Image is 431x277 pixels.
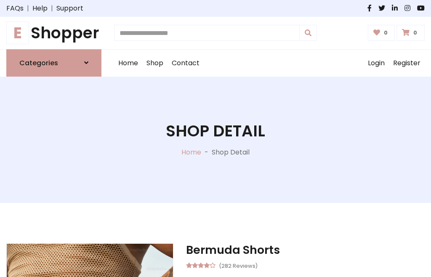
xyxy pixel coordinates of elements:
[56,3,83,13] a: Support
[19,59,58,67] h6: Categories
[364,50,389,77] a: Login
[6,24,101,43] h1: Shopper
[181,147,201,157] a: Home
[168,50,204,77] a: Contact
[142,50,168,77] a: Shop
[201,147,212,157] p: -
[6,24,101,43] a: EShopper
[411,29,419,37] span: 0
[186,243,425,257] h3: Bermuda Shorts
[382,29,390,37] span: 0
[6,3,24,13] a: FAQs
[219,260,258,270] small: (282 Reviews)
[6,49,101,77] a: Categories
[24,3,32,13] span: |
[396,25,425,41] a: 0
[212,147,250,157] p: Shop Detail
[6,21,29,44] span: E
[389,50,425,77] a: Register
[32,3,48,13] a: Help
[114,50,142,77] a: Home
[166,122,265,141] h1: Shop Detail
[48,3,56,13] span: |
[368,25,395,41] a: 0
